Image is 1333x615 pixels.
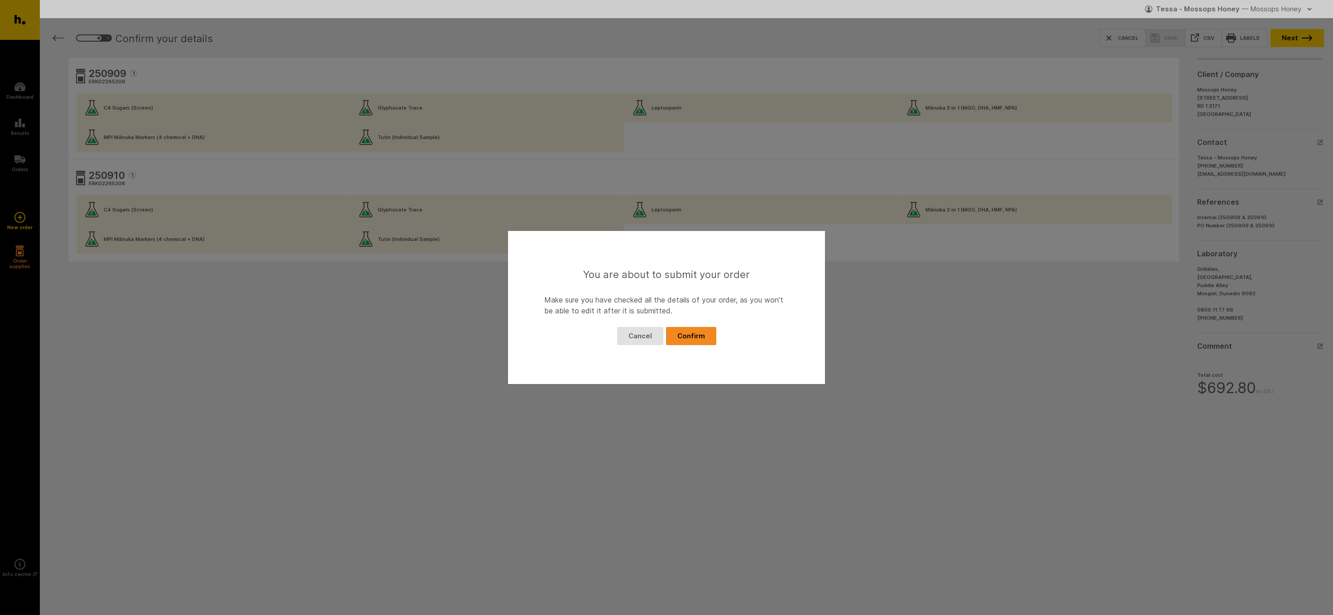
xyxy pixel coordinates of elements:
button: Cancel [617,327,663,345]
button: Tessa - Mossops Honey — Mossops Honey [1145,2,1315,16]
span: — Mossops Honey [1242,5,1301,13]
h3: You are about to submit your order [544,267,789,283]
strong: Tessa - Mossops Honey [1156,5,1240,13]
button: Confirm [666,327,716,345]
p: Make sure you have checked all the details of your order, as you won't be able to edit it after i... [544,294,789,316]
